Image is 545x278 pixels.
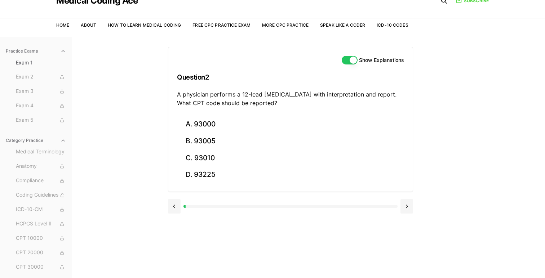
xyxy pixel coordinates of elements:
span: CPT 10000 [16,234,66,242]
button: CPT 20000 [13,247,69,259]
button: Exam 2 [13,71,69,83]
button: HCPCS Level II [13,218,69,230]
span: Exam 3 [16,88,66,95]
span: CPT 20000 [16,249,66,257]
h3: Question 2 [177,67,404,88]
button: Category Practice [3,135,69,146]
button: Exam 4 [13,100,69,112]
button: Practice Exams [3,45,69,57]
a: About [81,22,96,28]
button: Compliance [13,175,69,187]
button: Medical Terminology [13,146,69,158]
span: ICD-10-CM [16,206,66,214]
button: Anatomy [13,161,69,172]
button: A. 93000 [177,116,404,133]
label: Show Explanations [359,58,404,63]
p: A physician performs a 12-lead [MEDICAL_DATA] with interpretation and report. What CPT code shoul... [177,90,404,107]
a: Home [56,22,69,28]
button: C. 93010 [177,149,404,166]
span: HCPCS Level II [16,220,66,228]
span: Coding Guidelines [16,191,66,199]
span: Medical Terminology [16,148,66,156]
span: CPT 30000 [16,263,66,271]
button: ICD-10-CM [13,204,69,215]
a: ICD-10 Codes [377,22,408,28]
a: Free CPC Practice Exam [192,22,251,28]
span: Exam 4 [16,102,66,110]
a: How to Learn Medical Coding [108,22,181,28]
button: D. 93225 [177,166,404,183]
a: Speak Like a Coder [320,22,365,28]
span: Exam 5 [16,116,66,124]
button: CPT 30000 [13,261,69,273]
button: Exam 3 [13,86,69,97]
a: More CPC Practice [262,22,309,28]
span: Compliance [16,177,66,185]
button: Exam 1 [13,57,69,68]
button: B. 93005 [177,133,404,150]
button: CPT 10000 [13,233,69,244]
button: Coding Guidelines [13,189,69,201]
button: Exam 5 [13,115,69,126]
span: Exam 1 [16,59,66,66]
span: Anatomy [16,162,66,170]
span: Exam 2 [16,73,66,81]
